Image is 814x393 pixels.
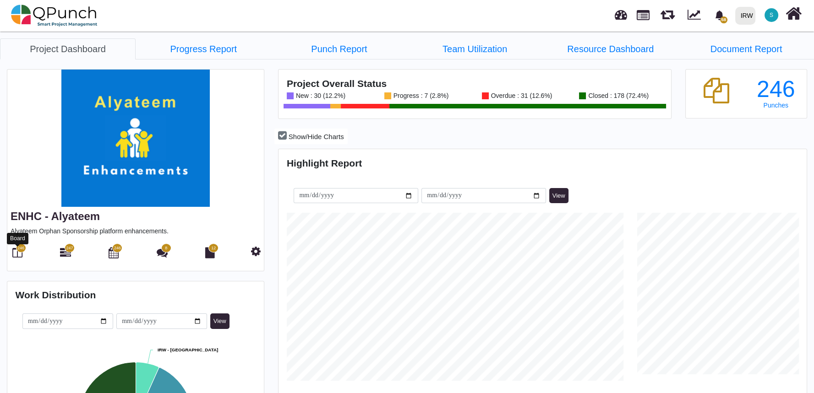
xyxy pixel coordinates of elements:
[114,245,121,252] span: 246
[109,247,119,258] i: Calendar
[678,38,814,59] a: Document Report
[683,0,709,31] div: Dynamic Report
[753,78,799,101] div: 246
[60,247,71,258] i: Gantt
[709,0,732,29] a: bell fill58
[289,133,344,140] span: Show/Hide Charts
[211,245,216,252] span: 12
[715,11,724,20] svg: bell fill
[271,38,407,59] a: Punch Report
[741,8,753,24] div: IRW
[391,92,449,99] div: Progress : 7 (2.8%)
[11,226,261,236] p: Alyateem Orphan Sponsorship platform enhancements.
[711,7,727,23] div: Notification
[407,38,543,59] a: Team Utilization
[210,313,229,329] button: View
[11,210,100,222] a: ENHC - Alyateem
[720,16,727,23] span: 58
[637,6,650,20] span: Projects
[294,92,345,99] div: New : 30 (12.2%)
[165,245,167,252] span: 8
[287,78,663,89] h4: Project Overall Status
[157,247,168,258] i: Punch Discussion
[731,0,759,31] a: IRW
[11,2,98,29] img: qpunch-sp.fa6292f.png
[615,5,627,19] span: Dashboard
[786,5,802,22] i: Home
[158,347,218,352] text: IRW - [GEOGRAPHIC_DATA]
[16,289,256,301] h4: Work Distribution
[7,233,28,244] div: Board
[763,102,788,109] span: Punches
[489,92,552,99] div: Overdue : 31 (12.6%)
[765,8,778,22] span: Shafee.jan
[770,12,773,18] span: S
[251,246,261,257] i: Project Settings
[586,92,649,99] div: Closed : 178 (72.4%)
[753,78,799,109] a: 246 Punches
[543,38,678,59] a: Resource Dashboard
[407,38,543,59] li: ENHC - Alyateem
[549,188,568,204] button: View
[274,129,347,145] button: Show/Hide Charts
[66,245,73,252] span: 247
[60,251,71,258] a: 247
[287,157,799,169] h4: Highlight Report
[136,38,271,59] a: Progress Report
[17,245,24,252] span: 246
[661,5,675,20] span: Releases
[759,0,784,30] a: S
[205,247,215,258] i: Document Library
